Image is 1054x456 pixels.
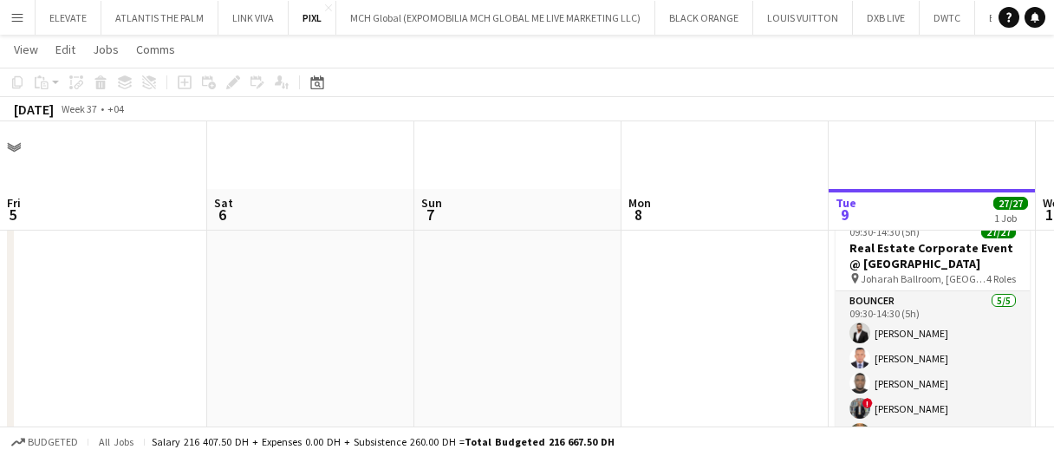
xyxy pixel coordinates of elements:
[655,1,753,35] button: BLACK ORANGE
[93,42,119,57] span: Jobs
[14,42,38,57] span: View
[336,1,655,35] button: MCH Global (EXPOMOBILIA MCH GLOBAL ME LIVE MARKETING LLC)
[836,240,1030,271] h3: Real Estate Corporate Event @ [GEOGRAPHIC_DATA]
[136,42,175,57] span: Comms
[129,38,182,61] a: Comms
[57,102,101,115] span: Week 37
[753,1,853,35] button: LOUIS VUITTON
[9,433,81,452] button: Budgeted
[152,435,615,448] div: Salary 216 407.50 DH + Expenses 0.00 DH + Subsistence 260.00 DH =
[14,101,54,118] div: [DATE]
[107,102,124,115] div: +04
[836,291,1030,451] app-card-role: Bouncer5/509:30-14:30 (5h)[PERSON_NAME][PERSON_NAME][PERSON_NAME]![PERSON_NAME][PERSON_NAME]
[849,225,920,238] span: 09:30-14:30 (5h)
[49,38,82,61] a: Edit
[55,42,75,57] span: Edit
[7,38,45,61] a: View
[626,205,651,225] span: 8
[465,435,615,448] span: Total Budgeted 216 667.50 DH
[993,197,1028,210] span: 27/27
[421,195,442,211] span: Sun
[920,1,975,35] button: DWTC
[218,1,289,35] button: LINK VIVA
[628,195,651,211] span: Mon
[419,205,442,225] span: 7
[101,1,218,35] button: ATLANTIS THE PALM
[986,272,1016,285] span: 4 Roles
[836,195,856,211] span: Tue
[28,436,78,448] span: Budgeted
[861,272,986,285] span: Joharah Ballroom, [GEOGRAPHIC_DATA]
[211,205,233,225] span: 6
[36,1,101,35] button: ELEVATE
[862,398,873,408] span: !
[853,1,920,35] button: DXB LIVE
[833,205,856,225] span: 9
[994,212,1027,225] div: 1 Job
[214,195,233,211] span: Sat
[981,225,1016,238] span: 27/27
[86,38,126,61] a: Jobs
[95,435,137,448] span: All jobs
[4,205,21,225] span: 5
[7,195,21,211] span: Fri
[289,1,336,35] button: PIXL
